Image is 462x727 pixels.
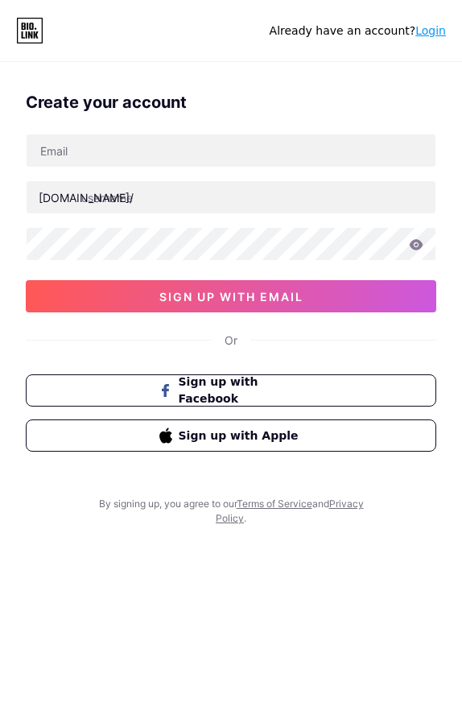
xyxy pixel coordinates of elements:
[39,189,134,206] div: [DOMAIN_NAME]/
[26,419,436,452] button: Sign up with Apple
[26,374,436,407] button: Sign up with Facebook
[26,280,436,312] button: sign up with email
[27,181,435,213] input: username
[27,134,435,167] input: Email
[237,498,312,510] a: Terms of Service
[270,23,446,39] div: Already have an account?
[159,290,303,304] span: sign up with email
[415,24,446,37] a: Login
[225,332,237,349] div: Or
[179,374,303,407] span: Sign up with Facebook
[94,497,368,526] div: By signing up, you agree to our and .
[26,90,436,114] div: Create your account
[179,428,303,444] span: Sign up with Apple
